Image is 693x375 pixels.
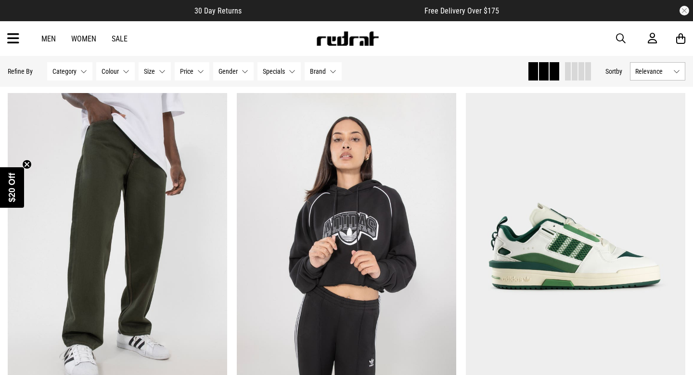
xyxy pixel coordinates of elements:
[7,173,17,202] span: $20 Off
[180,67,193,75] span: Price
[41,34,56,43] a: Men
[52,67,77,75] span: Category
[8,67,33,75] p: Refine By
[310,67,326,75] span: Brand
[630,62,685,80] button: Relevance
[605,66,622,77] button: Sortby
[144,67,155,75] span: Size
[263,67,285,75] span: Specials
[22,160,32,169] button: Close teaser
[8,4,37,33] button: Open LiveChat chat widget
[194,6,242,15] span: 30 Day Returns
[139,62,171,80] button: Size
[257,62,301,80] button: Specials
[305,62,342,80] button: Brand
[316,31,379,46] img: Redrat logo
[47,62,92,80] button: Category
[96,62,135,80] button: Colour
[616,67,622,75] span: by
[261,6,405,15] iframe: Customer reviews powered by Trustpilot
[213,62,254,80] button: Gender
[175,62,209,80] button: Price
[424,6,499,15] span: Free Delivery Over $175
[71,34,96,43] a: Women
[102,67,119,75] span: Colour
[218,67,238,75] span: Gender
[112,34,128,43] a: Sale
[635,67,669,75] span: Relevance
